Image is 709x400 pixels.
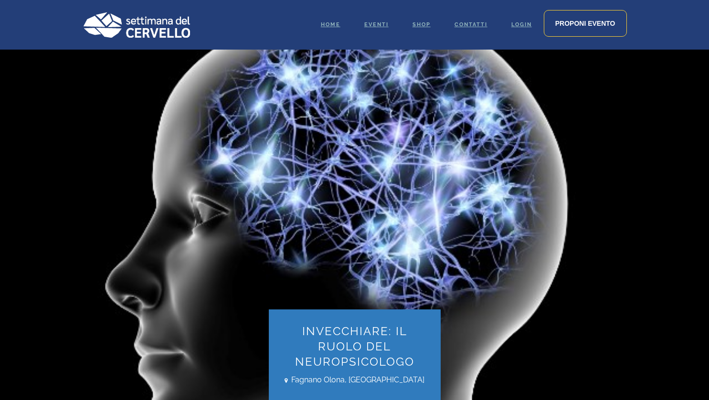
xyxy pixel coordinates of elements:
[364,21,389,28] span: Eventi
[321,21,340,28] span: Home
[455,21,487,28] span: Contatti
[413,21,431,28] span: Shop
[283,374,426,386] span: Fagnano Olona, [GEOGRAPHIC_DATA]
[283,324,426,369] h1: Invecchiare: il ruolo del neuropsicologo
[83,12,190,38] img: Logo
[544,10,627,37] a: Proponi evento
[555,20,615,27] span: Proponi evento
[511,21,532,28] span: Login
